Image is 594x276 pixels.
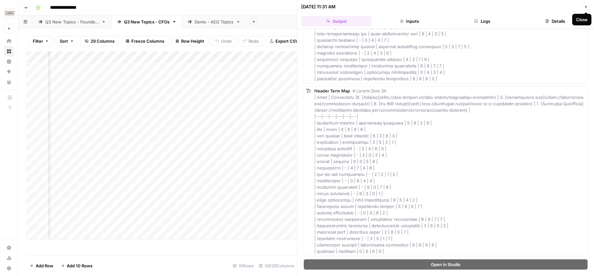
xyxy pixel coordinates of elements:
[256,261,297,271] div: 29/29 Columns
[91,38,115,44] span: 29 Columns
[304,259,588,270] button: Open In Studio
[181,38,204,44] span: Row Height
[171,36,208,46] button: Row Height
[33,15,111,28] a: Q3 New Topics - Founders
[314,88,350,93] span: Header Term Map
[431,261,460,268] span: Open In Studio
[4,36,14,46] a: Home
[4,46,14,56] a: Browse
[374,16,444,26] button: Inputs
[36,263,53,269] span: Add Row
[4,243,14,253] a: Settings
[60,38,68,44] span: Sort
[131,38,164,44] span: Freeze Columns
[195,19,233,25] div: Demo - AEO Topics
[239,36,263,46] button: Redo
[33,38,43,44] span: Filter
[4,77,14,87] a: Your Data
[26,261,57,271] button: Add Row
[29,36,53,46] button: Filter
[121,36,169,46] button: Freeze Columns
[4,253,14,263] a: Usage
[230,261,256,271] div: 10 Rows
[221,38,232,44] span: Undo
[124,19,170,25] div: Q3 New Topics - CFOs
[249,38,259,44] span: Redo
[301,16,371,26] button: Output
[81,36,119,46] button: 29 Columns
[447,16,517,26] button: Logs
[211,36,236,46] button: Undo
[520,16,590,26] button: Details
[301,4,336,10] div: [DATE] 11:31 AM
[4,67,14,77] a: Opportunities
[576,16,588,23] div: Close
[4,263,14,273] button: Help + Support
[275,38,298,44] span: Export CSV
[56,36,78,46] button: Sort
[4,5,14,21] button: Workspace: Carta
[4,7,15,19] img: Carta Logo
[111,15,182,28] a: Q3 New Topics - CFOs
[266,36,302,46] button: Export CSV
[57,261,96,271] button: Add 10 Rows
[67,263,92,269] span: Add 10 Rows
[182,15,246,28] a: Demo - AEO Topics
[45,19,99,25] div: Q3 New Topics - Founders
[4,56,14,67] a: Insights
